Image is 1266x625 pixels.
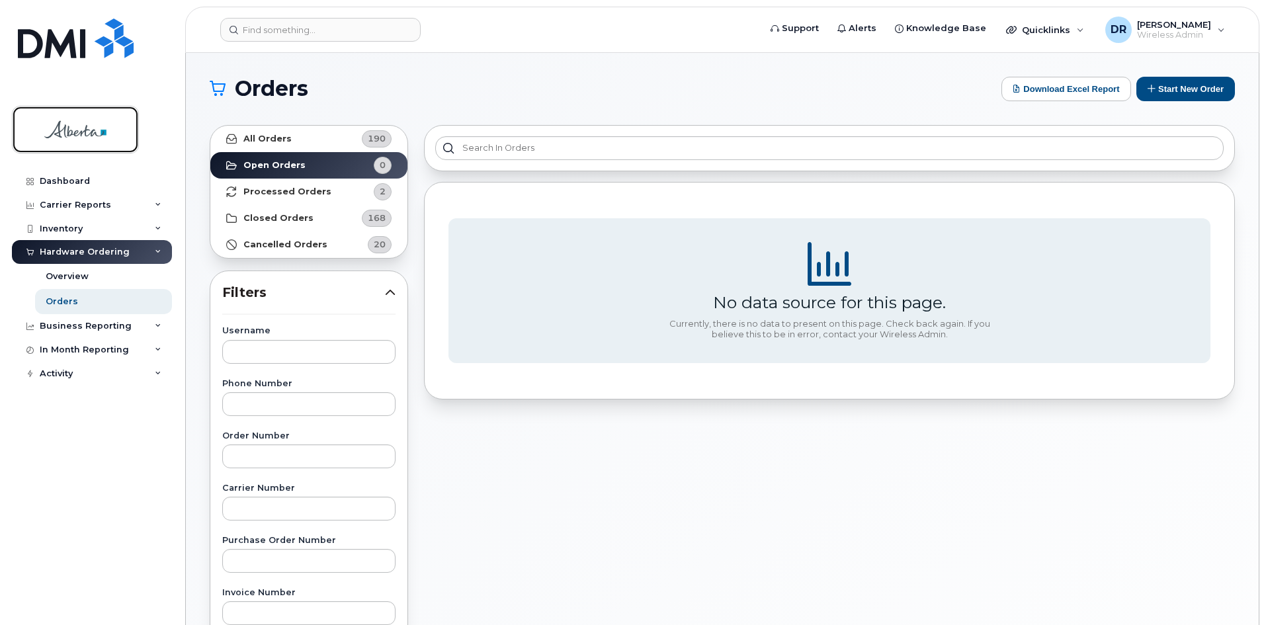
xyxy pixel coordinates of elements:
strong: Processed Orders [243,187,331,197]
div: Currently, there is no data to present on this page. Check back again. If you believe this to be ... [664,319,995,339]
label: Order Number [222,432,396,440]
label: Purchase Order Number [222,536,396,545]
label: Username [222,327,396,335]
button: Download Excel Report [1001,77,1131,101]
input: Search in orders [435,136,1224,160]
label: Phone Number [222,380,396,388]
div: No data source for this page. [713,292,946,312]
strong: All Orders [243,134,292,144]
span: Orders [235,79,308,99]
a: Closed Orders168 [210,205,407,231]
strong: Open Orders [243,160,306,171]
strong: Cancelled Orders [243,239,327,250]
button: Start New Order [1136,77,1235,101]
span: 190 [368,132,386,145]
a: Processed Orders2 [210,179,407,205]
span: 168 [368,212,386,224]
label: Invoice Number [222,589,396,597]
strong: Closed Orders [243,213,314,224]
a: All Orders190 [210,126,407,152]
a: Cancelled Orders20 [210,231,407,258]
span: Filters [222,283,385,302]
label: Carrier Number [222,484,396,493]
span: 2 [380,185,386,198]
a: Open Orders0 [210,152,407,179]
span: 20 [374,238,386,251]
span: 0 [380,159,386,171]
